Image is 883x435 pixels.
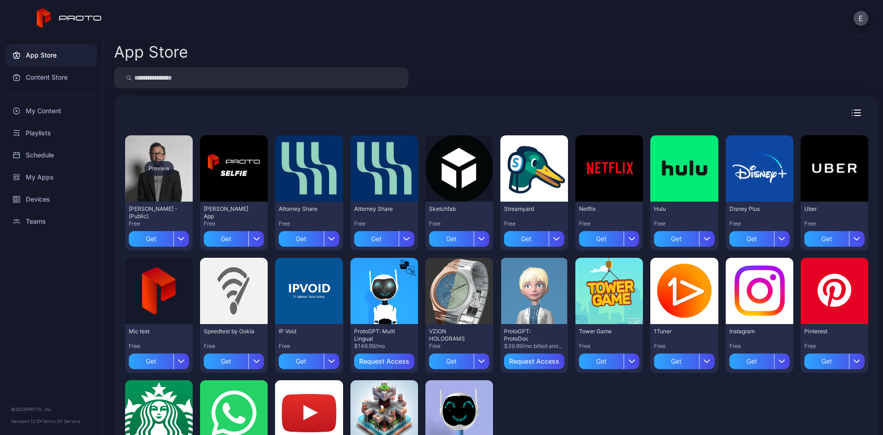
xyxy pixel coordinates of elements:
[6,210,97,232] a: Teams
[144,161,174,176] div: Preview
[204,350,264,369] button: Get
[654,354,699,369] div: Get
[504,354,564,369] button: Request Access
[354,227,414,247] button: Get
[129,342,189,350] div: Free
[204,231,248,247] div: Get
[504,205,555,213] div: Streamyard
[11,406,92,413] div: © 2025 PROTO, Inc.
[279,231,323,247] div: Get
[429,231,474,247] div: Get
[854,11,868,26] button: E
[579,350,639,369] button: Get
[279,220,339,227] div: Free
[579,328,630,335] div: Tower Game
[429,220,489,227] div: Free
[204,342,264,350] div: Free
[654,227,714,247] button: Get
[204,205,254,220] div: David Selfie App
[504,328,555,342] div: ProtoGPT: ProtoDoc
[429,342,489,350] div: Free
[504,220,564,227] div: Free
[729,220,790,227] div: Free
[129,354,173,369] div: Get
[804,342,865,350] div: Free
[129,350,189,369] button: Get
[6,122,97,144] a: Playlists
[579,205,630,213] div: Netflix
[504,231,549,247] div: Get
[654,328,705,335] div: 1Tuner
[729,342,790,350] div: Free
[654,220,714,227] div: Free
[354,231,399,247] div: Get
[11,418,42,424] span: Version 1.12.0 •
[729,350,790,369] button: Get
[654,205,705,213] div: Hulu
[654,350,714,369] button: Get
[804,328,855,335] div: Pinterest
[579,354,624,369] div: Get
[804,227,865,247] button: Get
[429,227,489,247] button: Get
[114,44,188,60] div: App Store
[42,418,80,424] a: Terms Of Service
[129,328,179,335] div: Mic test
[729,328,780,335] div: Instagram
[429,354,474,369] div: Get
[654,342,714,350] div: Free
[429,350,489,369] button: Get
[6,188,97,210] a: Devices
[204,328,254,335] div: Speedtest by Ookla
[129,231,173,247] div: Get
[204,227,264,247] button: Get
[429,328,480,342] div: VZION HOLOGRAMS
[804,354,849,369] div: Get
[6,66,97,88] a: Content Store
[204,354,248,369] div: Get
[204,220,264,227] div: Free
[729,227,790,247] button: Get
[279,342,339,350] div: Free
[354,342,414,350] div: $149.99/mo
[6,44,97,66] a: App Store
[6,166,97,188] a: My Apps
[129,227,189,247] button: Get
[129,205,179,220] div: David N Persona - (Public)
[504,342,564,350] div: $39.99/mo billed annually
[579,220,639,227] div: Free
[129,220,189,227] div: Free
[279,328,329,335] div: IP Void
[804,205,855,213] div: Uber
[354,328,405,342] div: ProtoGPT: Multi Lingual
[6,144,97,166] a: Schedule
[729,205,780,213] div: Disney Plus
[504,227,564,247] button: Get
[354,205,405,213] div: Attorney Share
[804,231,849,247] div: Get
[804,350,865,369] button: Get
[279,227,339,247] button: Get
[579,342,639,350] div: Free
[654,231,699,247] div: Get
[279,350,339,369] button: Get
[729,231,774,247] div: Get
[279,205,329,213] div: Attorney Share
[509,358,559,365] div: Request Access
[579,227,639,247] button: Get
[429,205,480,213] div: Sketchfab
[354,220,414,227] div: Free
[579,231,624,247] div: Get
[6,100,97,122] a: My Content
[804,220,865,227] div: Free
[729,354,774,369] div: Get
[279,354,323,369] div: Get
